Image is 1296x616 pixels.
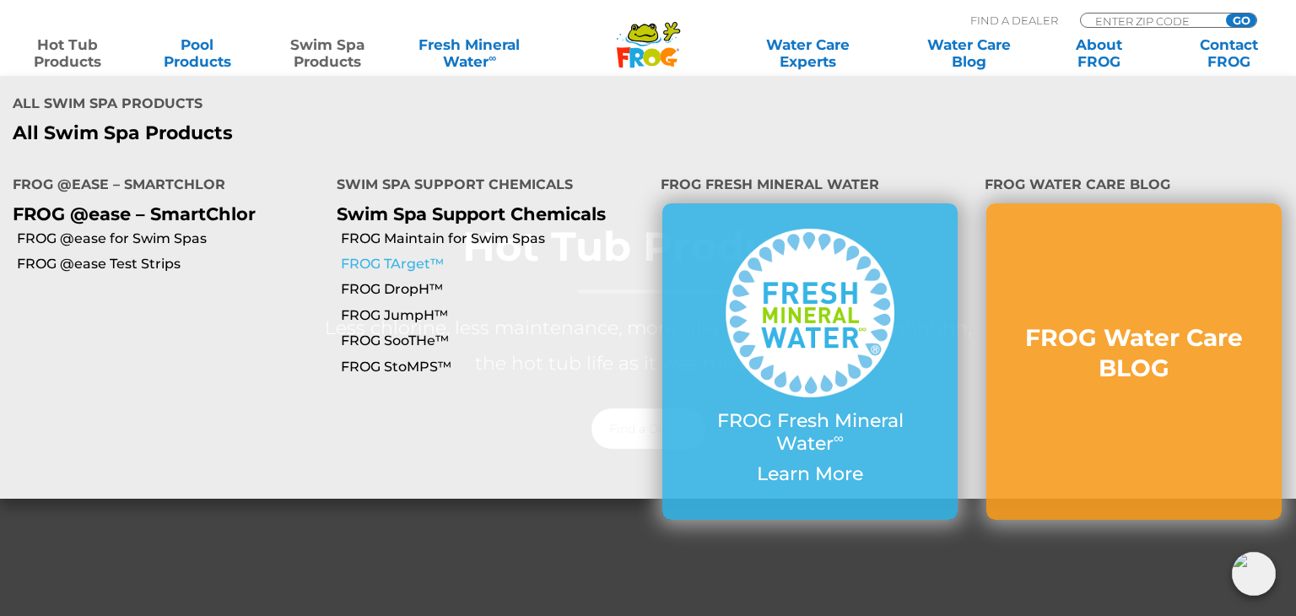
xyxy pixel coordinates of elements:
a: PoolProducts [147,36,248,70]
p: FROG @ease – SmartChlor [13,203,311,224]
a: Hot TubProducts [17,36,118,70]
h4: FROG Water Care BLOG [985,170,1283,203]
a: FROG JumpH™ [341,306,648,325]
p: FROG Fresh Mineral Water [696,410,924,455]
a: Water CareBlog [919,36,1020,70]
a: FROG Maintain for Swim Spas [341,230,648,248]
input: GO [1226,14,1256,27]
a: FROG @ease for Swim Spas [17,230,324,248]
a: FROG Water Care BLOG [1020,322,1248,401]
a: FROG @ease Test Strips [17,255,324,273]
a: Swim SpaProducts [277,36,378,70]
p: Find A Dealer [970,13,1058,28]
a: FROG Fresh Mineral Water∞ Learn More [696,229,924,494]
a: Fresh MineralWater∞ [407,36,533,70]
p: Learn More [696,463,924,485]
h3: FROG Water Care BLOG [1020,322,1248,384]
h4: FROG Fresh Mineral Water [661,170,959,203]
sup: ∞ [489,51,496,64]
sup: ∞ [834,430,844,446]
a: AboutFROG [1048,36,1149,70]
a: FROG TArget™ [341,255,648,273]
h4: All Swim Spa Products [13,89,635,122]
a: FROG SooTHe™ [341,332,648,350]
a: ContactFROG [1178,36,1279,70]
a: Swim Spa Support Chemicals [337,203,606,224]
a: FROG StoMPS™ [341,358,648,376]
a: Water CareExperts [726,36,889,70]
h4: Swim Spa Support Chemicals [337,170,635,203]
img: openIcon [1232,552,1276,596]
a: FROG DropH™ [341,280,648,299]
input: Zip Code Form [1093,14,1207,28]
a: All Swim Spa Products [13,122,635,144]
h4: FROG @ease – SmartChlor [13,170,311,203]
